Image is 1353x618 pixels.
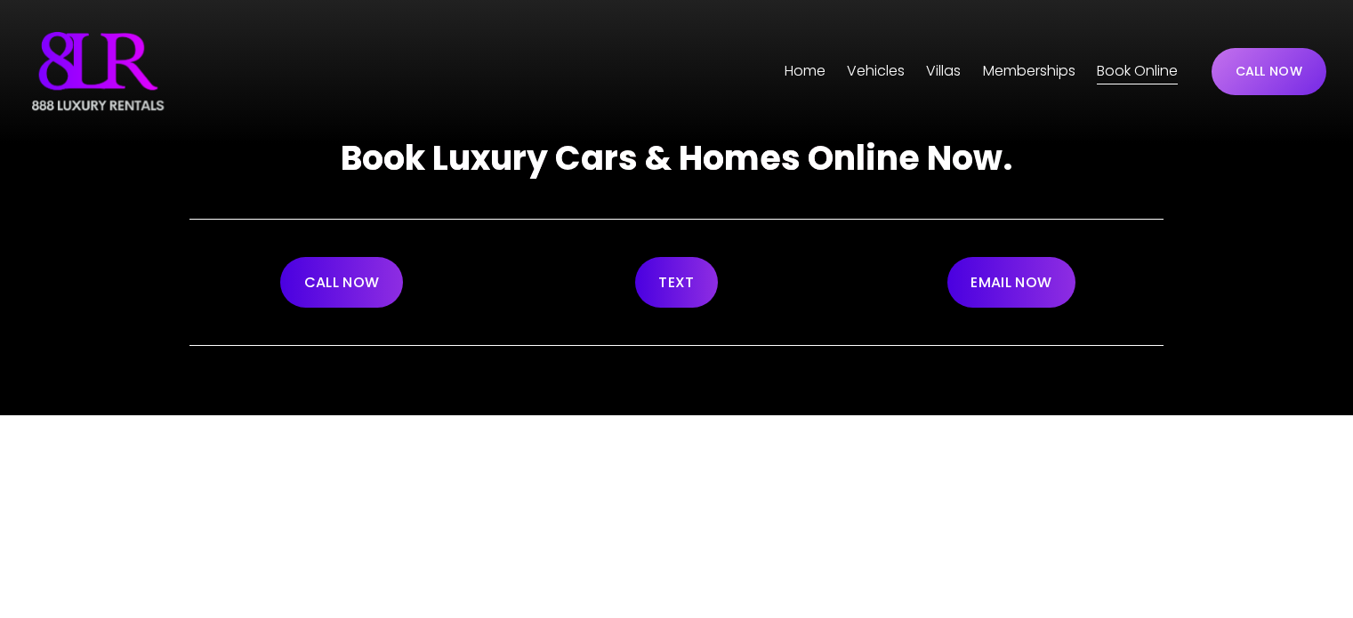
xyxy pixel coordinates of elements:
[27,27,169,116] img: Luxury Car &amp; Home Rentals For Every Occasion
[926,57,961,85] a: folder dropdown
[635,257,719,308] a: TEXT
[1097,57,1178,85] a: Book Online
[785,57,825,85] a: Home
[341,134,1012,181] strong: Book Luxury Cars & Homes Online Now.
[983,57,1075,85] a: Memberships
[280,257,403,308] a: CALL NOW
[847,59,905,84] span: Vehicles
[847,57,905,85] a: folder dropdown
[926,59,961,84] span: Villas
[947,257,1075,308] a: EMAIL NOW
[1212,48,1326,95] a: CALL NOW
